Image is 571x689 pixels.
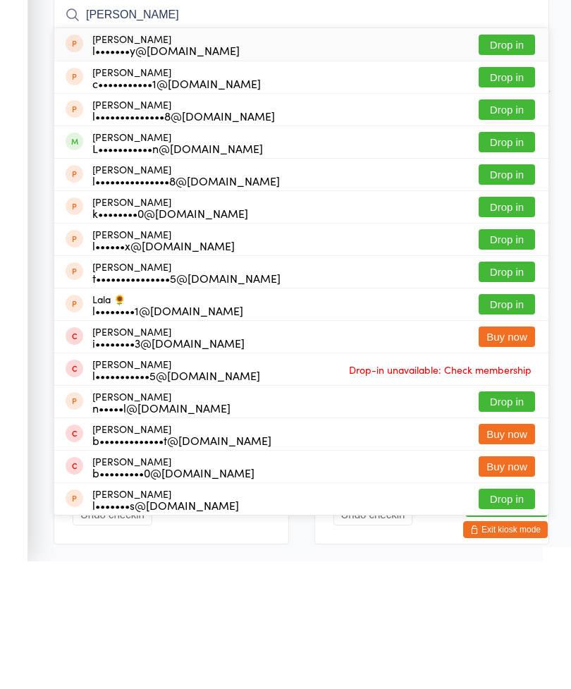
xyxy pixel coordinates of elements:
[479,260,535,280] button: Drop in
[479,584,535,604] button: Buy now
[92,172,240,183] div: l•••••••y@[DOMAIN_NAME]
[92,595,254,606] div: b•••••••••0@[DOMAIN_NAME]
[92,161,240,183] div: [PERSON_NAME]
[54,64,527,78] span: [PERSON_NAME]
[54,92,549,106] span: Muaythai
[92,432,243,444] div: l••••••••1@[DOMAIN_NAME]
[92,465,245,476] div: i••••••••3@[DOMAIN_NAME]
[92,238,275,249] div: l••••••••••••••8@[DOMAIN_NAME]
[54,50,527,64] span: [DATE] 6:30pm
[92,367,235,379] div: l••••••x@[DOMAIN_NAME]
[92,400,281,411] div: t•••••••••••••••5@[DOMAIN_NAME]
[92,616,239,638] div: [PERSON_NAME]
[92,486,260,508] div: [PERSON_NAME]
[92,324,248,346] div: [PERSON_NAME]
[479,195,535,215] button: Drop in
[92,270,263,281] div: L•••••••••••n@[DOMAIN_NAME]
[463,649,548,666] button: Exit kiosk mode
[92,259,263,281] div: [PERSON_NAME]
[92,421,243,444] div: Lala 🌻
[92,303,280,314] div: l•••••••••••••••8@[DOMAIN_NAME]
[92,627,239,638] div: l•••••••s@[DOMAIN_NAME]
[54,20,549,43] h2: Muaythai - All Levels (Evening… Check-in
[479,519,535,539] button: Drop in
[92,562,271,573] div: b•••••••••••••t@[DOMAIN_NAME]
[92,194,261,217] div: [PERSON_NAME]
[479,454,535,475] button: Buy now
[92,497,260,508] div: l•••••••••••5@[DOMAIN_NAME]
[92,583,254,606] div: [PERSON_NAME]
[92,389,281,411] div: [PERSON_NAME]
[92,530,231,541] div: n•••••l@[DOMAIN_NAME]
[54,78,527,92] span: [GEOGRAPHIC_DATA] large matted area
[479,357,535,377] button: Drop in
[92,551,271,573] div: [PERSON_NAME]
[479,551,535,572] button: Buy now
[479,324,535,345] button: Drop in
[92,205,261,217] div: c•••••••••••1@[DOMAIN_NAME]
[92,335,248,346] div: k••••••••0@[DOMAIN_NAME]
[92,226,275,249] div: [PERSON_NAME]
[479,616,535,637] button: Drop in
[479,227,535,248] button: Drop in
[479,162,535,183] button: Drop in
[54,126,549,159] input: Search
[92,518,231,541] div: [PERSON_NAME]
[479,422,535,442] button: Drop in
[479,389,535,410] button: Drop in
[92,453,245,476] div: [PERSON_NAME]
[92,291,280,314] div: [PERSON_NAME]
[345,487,535,508] span: Drop-in unavailable: Check membership
[92,356,235,379] div: [PERSON_NAME]
[479,292,535,312] button: Drop in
